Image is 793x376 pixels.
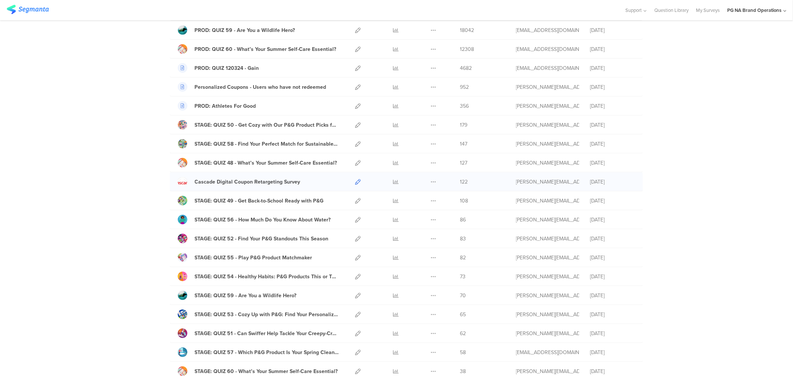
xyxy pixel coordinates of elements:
[590,45,635,53] div: [DATE]
[195,83,326,91] div: Personalized Coupons - Users who have not redeemed
[626,7,642,14] span: Support
[460,367,466,375] span: 38
[178,120,339,130] a: STAGE: QUIZ 50 - Get Cozy with Our P&G Product Picks for Fall
[516,102,579,110] div: fisk.m@pg.com
[460,178,468,186] span: 122
[460,235,466,243] span: 83
[195,140,339,148] div: STAGE: QUIZ 58 - Find Your Perfect Match for Sustainable Living
[590,64,635,72] div: [DATE]
[178,158,337,168] a: STAGE: QUIZ 48 - What’s Your Summer Self-Care Essential?
[195,159,337,167] div: STAGE: QUIZ 48 - What’s Your Summer Self-Care Essential?
[516,178,579,186] div: glazier.h@pg.com
[178,101,256,111] a: PROD: Athletes For Good
[516,121,579,129] div: shirley.j@pg.com
[195,216,331,224] div: STAGE: QUIZ 56 - How Much Do You Know About Water?
[195,273,339,281] div: STAGE: QUIZ 54 - Healthy Habits: P&G Products This or That?
[178,82,326,92] a: Personalized Coupons - Users who have not redeemed
[516,64,579,72] div: kumar.h.7@pg.com
[460,311,466,318] span: 65
[590,311,635,318] div: [DATE]
[195,45,336,53] div: PROD: QUIZ 60 - What’s Your Summer Self-Care Essential?
[195,26,295,34] div: PROD: QUIZ 59 - Are You a Wildlife Hero?
[590,178,635,186] div: [DATE]
[178,366,338,376] a: STAGE: QUIZ 60 - What’s Your Summer Self-Care Essential?
[460,26,474,34] span: 18042
[590,102,635,110] div: [DATE]
[590,367,635,375] div: [DATE]
[516,140,579,148] div: shirley.j@pg.com
[590,235,635,243] div: [DATE]
[195,121,339,129] div: STAGE: QUIZ 50 - Get Cozy with Our P&G Product Picks for Fall
[516,235,579,243] div: shirley.j@pg.com
[727,7,781,14] div: PG NA Brand Operations
[516,254,579,262] div: shirley.j@pg.com
[178,253,312,262] a: STAGE: QUIZ 55 - Play P&G Product Matchmaker
[460,83,469,91] span: 952
[516,26,579,34] div: kumar.h.7@pg.com
[195,102,256,110] div: PROD: Athletes For Good
[178,139,339,149] a: STAGE: QUIZ 58 - Find Your Perfect Match for Sustainable Living
[460,330,466,337] span: 62
[178,25,295,35] a: PROD: QUIZ 59 - Are You a Wildlife Hero?
[460,349,466,356] span: 58
[590,159,635,167] div: [DATE]
[195,254,312,262] div: STAGE: QUIZ 55 - Play P&G Product Matchmaker
[590,330,635,337] div: [DATE]
[516,311,579,318] div: shirley.j@pg.com
[178,234,329,243] a: STAGE: QUIZ 52 - Find Your P&G Standouts This Season
[178,291,297,300] a: STAGE: QUIZ 59 - Are You a Wildlife Hero?
[7,5,49,14] img: segmanta logo
[195,64,259,72] div: PROD: QUIZ 120324 - Gain
[460,159,468,167] span: 127
[178,44,336,54] a: PROD: QUIZ 60 - What’s Your Summer Self-Care Essential?
[590,26,635,34] div: [DATE]
[516,367,579,375] div: shirley.j@pg.com
[460,216,466,224] span: 86
[178,63,259,73] a: PROD: QUIZ 120324 - Gain
[195,349,339,356] div: STAGE: QUIZ 57 - Which P&G Product Is Your Spring Cleaning Must-Have?
[178,347,339,357] a: STAGE: QUIZ 57 - Which P&G Product Is Your Spring Cleaning Must-Have?
[590,121,635,129] div: [DATE]
[516,330,579,337] div: shirley.j@pg.com
[516,292,579,299] div: shirley.j@pg.com
[460,273,466,281] span: 73
[516,349,579,356] div: gallup.r@pg.com
[178,309,339,319] a: STAGE: QUIZ 53 - Cozy Up with P&G: Find Your Personalized Cold-Weather Essentials
[516,159,579,167] div: shirley.j@pg.com
[590,273,635,281] div: [DATE]
[590,254,635,262] div: [DATE]
[590,140,635,148] div: [DATE]
[195,178,300,186] div: Cascade Digital Coupon Retargeting Survey
[516,216,579,224] div: shirley.j@pg.com
[178,328,339,338] a: STAGE: QUIZ 51 - Can Swiffer Help Tackle Your Creepy-Crawlies?
[195,235,329,243] div: STAGE: QUIZ 52 - Find Your P&G Standouts This Season
[516,197,579,205] div: shirley.j@pg.com
[460,121,468,129] span: 179
[460,140,468,148] span: 147
[195,330,339,337] div: STAGE: QUIZ 51 - Can Swiffer Help Tackle Your Creepy-Crawlies?
[460,45,474,53] span: 12308
[460,254,466,262] span: 82
[590,292,635,299] div: [DATE]
[590,216,635,224] div: [DATE]
[195,292,297,299] div: STAGE: QUIZ 59 - Are You a Wildlife Hero?
[195,311,339,318] div: STAGE: QUIZ 53 - Cozy Up with P&G: Find Your Personalized Cold-Weather Essentials
[590,197,635,205] div: [DATE]
[460,64,472,72] span: 4682
[178,215,331,224] a: STAGE: QUIZ 56 - How Much Do You Know About Water?
[178,272,339,281] a: STAGE: QUIZ 54 - Healthy Habits: P&G Products This or That?
[178,177,300,187] a: Cascade Digital Coupon Retargeting Survey
[516,273,579,281] div: shirley.j@pg.com
[195,367,338,375] div: STAGE: QUIZ 60 - What’s Your Summer Self-Care Essential?
[516,83,579,91] div: larson.m@pg.com
[195,197,324,205] div: STAGE: QUIZ 49 - Get Back-to-School Ready with P&G
[590,349,635,356] div: [DATE]
[516,45,579,53] div: kumar.h.7@pg.com
[460,292,466,299] span: 70
[178,196,324,205] a: STAGE: QUIZ 49 - Get Back-to-School Ready with P&G
[460,102,469,110] span: 356
[460,197,468,205] span: 108
[590,83,635,91] div: [DATE]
